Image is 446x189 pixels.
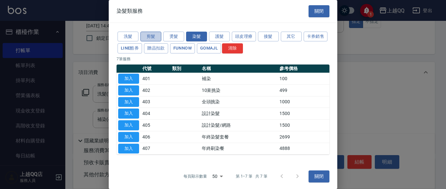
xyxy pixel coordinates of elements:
[118,132,139,142] button: 加入
[141,143,170,154] td: 407
[118,144,139,154] button: 加入
[118,85,139,95] button: 加入
[278,96,329,108] td: 1000
[141,73,170,85] td: 401
[304,32,328,42] button: 卡券銷售
[141,65,170,73] th: 代號
[118,74,139,84] button: 加入
[278,131,329,143] td: 2699
[118,32,138,42] button: 洗髮
[141,96,170,108] td: 403
[118,43,142,53] button: LINE酷券
[117,8,143,14] span: 染髮類服務
[163,32,184,42] button: 燙髮
[170,65,200,73] th: 類別
[278,120,329,131] td: 1500
[309,170,329,182] button: 關閉
[309,5,329,17] button: 關閉
[118,120,139,130] button: 加入
[117,56,329,62] p: 7 筆服務
[200,120,278,131] td: 設計染髮/網路
[183,173,207,179] p: 每頁顯示數量
[200,143,278,154] td: 年終刷染餐
[278,65,329,73] th: 參考價格
[278,73,329,85] td: 100
[210,167,225,185] div: 50
[209,32,230,42] button: 護髮
[200,96,278,108] td: 全頭挑染
[281,32,302,42] button: 其它
[200,73,278,85] td: 補染
[258,32,279,42] button: 接髮
[141,108,170,120] td: 404
[118,97,139,107] button: 加入
[200,84,278,96] td: 10束挑染
[197,43,221,53] button: GOMAJL
[144,43,168,53] button: 贈品扣款
[200,131,278,143] td: 年終染髮套餐
[118,109,139,119] button: 加入
[140,32,161,42] button: 剪髮
[200,108,278,120] td: 設計染髮
[232,32,256,42] button: 頭皮理療
[141,131,170,143] td: 406
[186,32,207,42] button: 染髮
[200,65,278,73] th: 名稱
[141,120,170,131] td: 405
[141,84,170,96] td: 402
[236,173,267,179] p: 第 1–7 筆 共 7 筆
[278,143,329,154] td: 4888
[278,108,329,120] td: 1500
[278,84,329,96] td: 499
[170,43,195,53] button: FUNNOW
[222,43,243,53] button: 清除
